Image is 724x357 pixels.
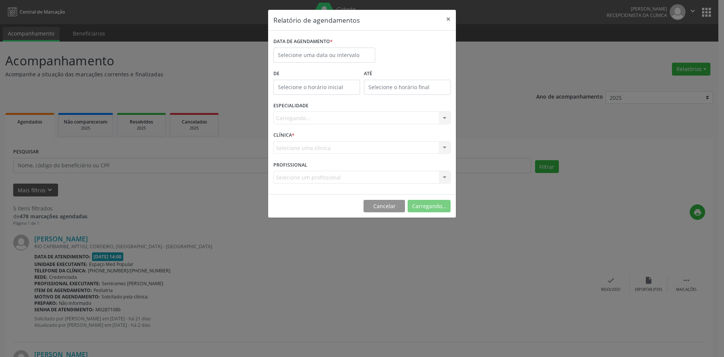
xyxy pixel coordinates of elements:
[273,80,360,95] input: Selecione o horário inicial
[273,68,360,80] label: De
[364,68,451,80] label: ATÉ
[273,100,308,112] label: ESPECIALIDADE
[273,130,295,141] label: CLÍNICA
[273,15,360,25] h5: Relatório de agendamentos
[273,36,333,48] label: DATA DE AGENDAMENTO
[273,159,307,171] label: PROFISSIONAL
[364,80,451,95] input: Selecione o horário final
[408,200,451,213] button: Carregando...
[441,10,456,28] button: Close
[364,200,405,213] button: Cancelar
[273,48,375,63] input: Selecione uma data ou intervalo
